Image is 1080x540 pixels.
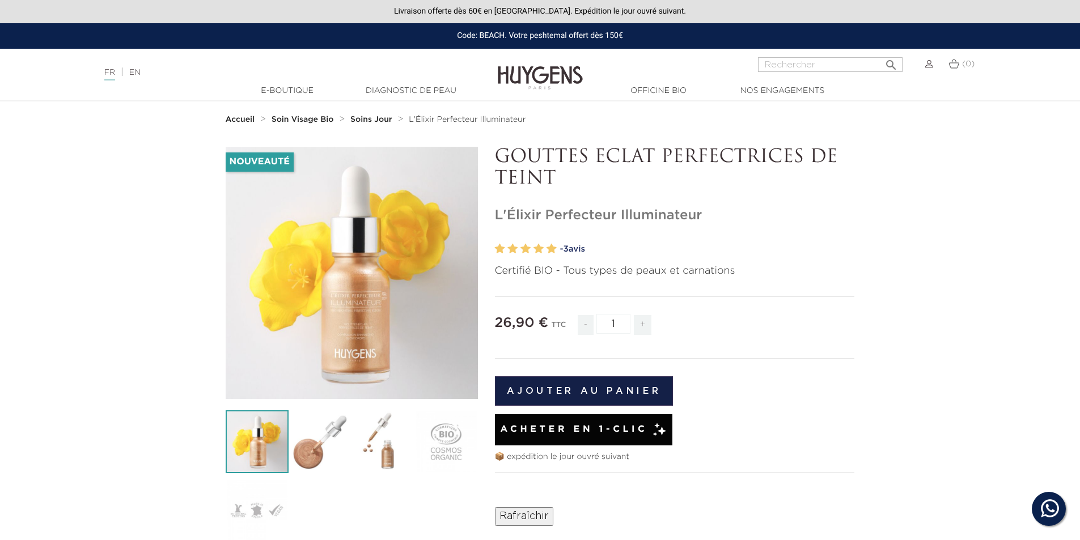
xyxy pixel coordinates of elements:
label: 5 [547,241,557,257]
button: Ajouter au panier [495,376,674,406]
strong: Soin Visage Bio [272,116,334,124]
a: Accueil [226,115,257,124]
strong: Soins Jour [350,116,392,124]
a: Soin Visage Bio [272,115,337,124]
span: (0) [962,60,975,68]
a: E-Boutique [231,85,344,97]
label: 4 [533,241,544,257]
span: + [634,315,652,335]
input: Rafraîchir [495,507,553,526]
p: Certifié BIO - Tous types de peaux et carnations [495,263,855,279]
a: -3avis [560,241,855,258]
p: GOUTTES ECLAT PERFECTRICES DE TEINT [495,147,855,190]
a: L'Élixir Perfecteur Illuminateur [409,115,526,124]
a: Nos engagements [726,85,839,97]
li: Nouveauté [226,152,294,172]
img: L'Élixir Perfecteur Illuminateur [226,410,289,473]
label: 3 [520,241,531,257]
label: 2 [507,241,518,257]
span: 26,90 € [495,316,549,330]
label: 1 [495,241,505,257]
input: Quantité [596,314,630,334]
a: Soins Jour [350,115,395,124]
p: 📦 expédition le jour ouvré suivant [495,451,855,463]
button:  [881,54,901,69]
img: Huygens [498,48,583,91]
div: TTC [551,313,566,343]
a: FR [104,69,115,80]
strong: Accueil [226,116,255,124]
i:  [884,55,898,69]
h1: L'Élixir Perfecteur Illuminateur [495,207,855,224]
input: Rechercher [758,57,903,72]
span: L'Élixir Perfecteur Illuminateur [409,116,526,124]
a: EN [129,69,141,76]
div: | [99,66,442,79]
a: Officine Bio [602,85,715,97]
span: - [578,315,594,335]
a: Diagnostic de peau [354,85,468,97]
span: 3 [563,245,568,253]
